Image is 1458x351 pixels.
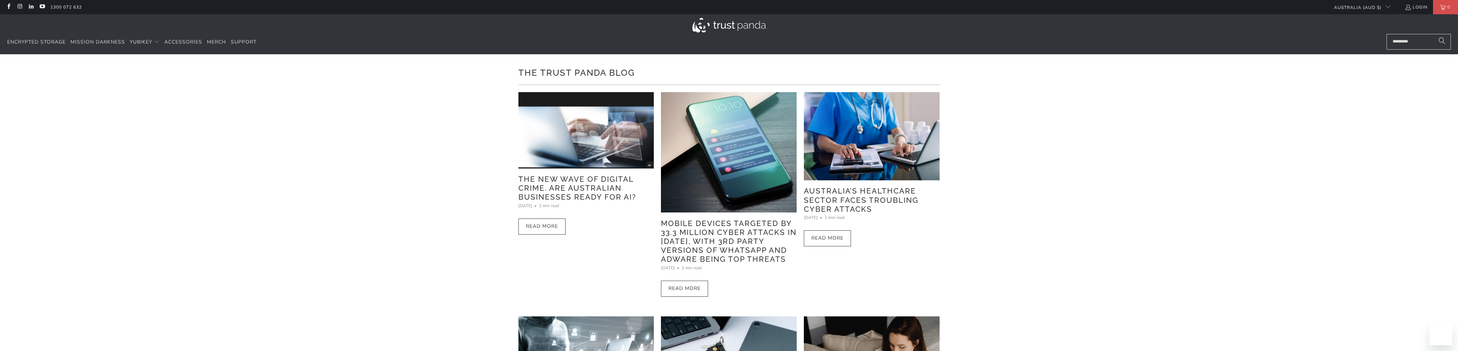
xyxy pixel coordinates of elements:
[825,214,845,221] span: 2 min read
[692,18,766,32] img: Trust Panda Australia
[804,230,851,246] a: Read More
[1433,34,1451,50] button: Search
[1387,34,1451,50] input: Search...
[70,34,125,51] a: Mission Darkness
[28,4,34,10] a: Trust Panda Australia on LinkedIn
[164,39,202,45] span: Accessories
[518,65,726,79] h1: The Trust Panda Blog
[661,281,708,297] a: Read More
[39,4,45,10] a: Trust Panda Australia on YouTube
[130,39,152,45] span: YubiKey
[661,264,675,272] span: [DATE]
[1429,322,1452,345] iframe: Button to launch messaging window
[518,175,636,201] a: The New Wave of Digital Crime. Are Australian Businesses Ready for AI?
[164,34,202,51] a: Accessories
[804,186,919,213] a: Australia’s Healthcare Sector faces troubling Cyber Attacks
[5,4,11,10] a: Trust Panda Australia on Facebook
[682,264,702,272] span: 2 min read
[7,39,66,45] span: Encrypted Storage
[231,39,257,45] span: Support
[804,214,818,221] span: [DATE]
[518,219,566,235] a: Read More
[1405,3,1428,11] a: Login
[661,219,797,264] a: Mobile Devices Targeted by 33.3 million Cyber Attacks in [DATE], with 3rd party versions of Whats...
[518,202,532,210] span: [DATE]
[16,4,23,10] a: Trust Panda Australia on Instagram
[539,202,559,210] span: 2 min read
[231,34,257,51] a: Support
[7,34,257,51] nav: Translation missing: en.navigation.header.main_nav
[207,39,226,45] span: Merch
[50,3,82,11] a: 1300 072 632
[207,34,226,51] a: Merch
[70,39,125,45] span: Mission Darkness
[7,34,66,51] a: Encrypted Storage
[130,34,160,51] summary: YubiKey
